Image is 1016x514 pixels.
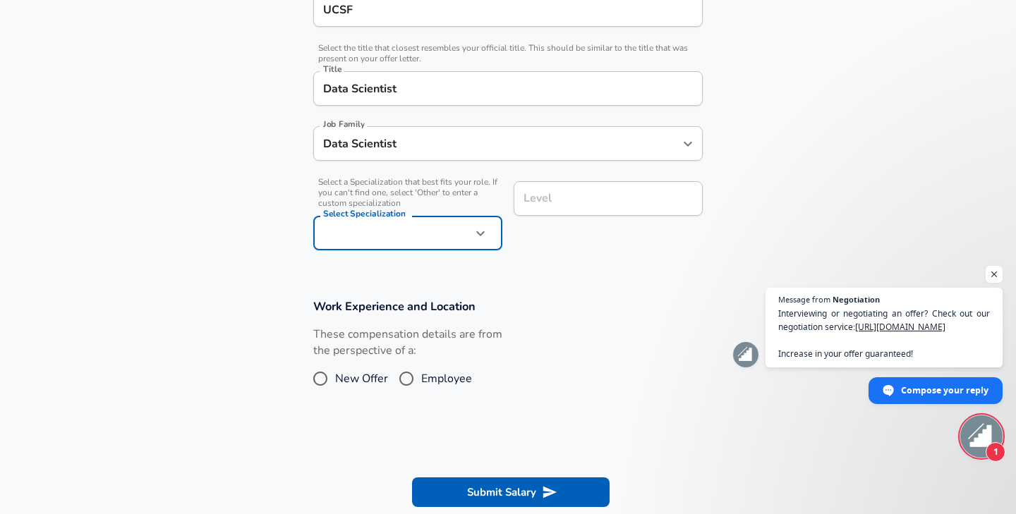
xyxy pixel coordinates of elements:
[778,307,990,360] span: Interviewing or negotiating an offer? Check out our negotiation service: Increase in your offer g...
[678,134,698,154] button: Open
[520,188,696,209] input: L3
[412,477,610,507] button: Submit Salary
[901,378,988,403] span: Compose your reply
[986,442,1005,462] span: 1
[323,209,405,218] label: Select Specialization
[313,177,502,209] span: Select a Specialization that best fits your role. If you can't find one, select 'Other' to enter ...
[778,295,830,303] span: Message from
[313,298,703,314] h3: Work Experience and Location
[960,415,1003,458] div: Open chat
[323,120,365,128] label: Job Family
[421,370,472,387] span: Employee
[833,295,880,303] span: Negotiation
[335,370,388,387] span: New Offer
[320,133,675,154] input: Software Engineer
[323,65,341,73] label: Title
[313,326,502,359] label: These compensation details are from the perspective of a:
[320,78,696,99] input: Software Engineer
[313,43,703,64] span: Select the title that closest resembles your official title. This should be similar to the title ...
